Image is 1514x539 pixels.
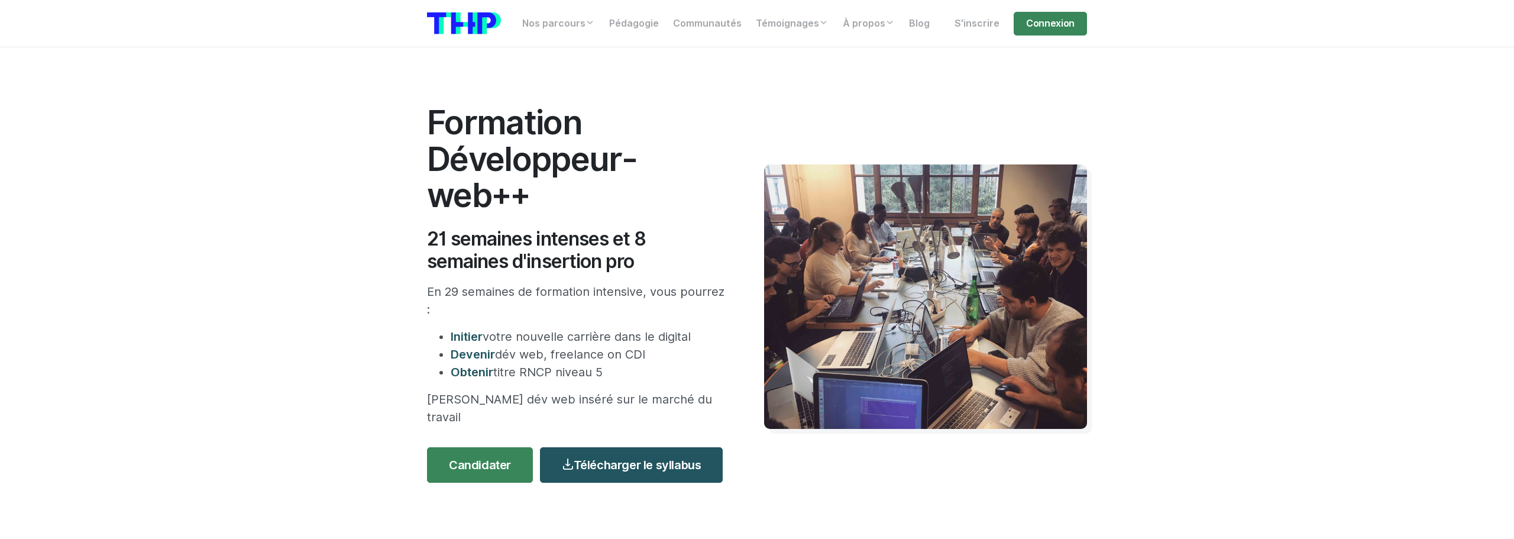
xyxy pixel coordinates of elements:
a: Blog [902,12,937,35]
a: Connexion [1014,12,1087,35]
a: Candidater [427,447,533,483]
span: Obtenir [451,365,493,379]
li: dév web, freelance on CDI [451,346,729,363]
p: [PERSON_NAME] dév web inséré sur le marché du travail [427,390,729,426]
li: titre RNCP niveau 5 [451,363,729,381]
a: Nos parcours [515,12,602,35]
a: Communautés [666,12,749,35]
a: Témoignages [749,12,836,35]
a: Pédagogie [602,12,666,35]
a: S'inscrire [947,12,1007,35]
p: En 29 semaines de formation intensive, vous pourrez : [427,283,729,318]
a: À propos [836,12,902,35]
img: Travail [764,164,1087,429]
span: Devenir [451,347,495,362]
h2: 21 semaines intenses et 8 semaines d'insertion pro [427,228,729,273]
a: Télécharger le syllabus [540,447,723,483]
li: votre nouvelle carrière dans le digital [451,328,729,346]
span: Initier [451,330,483,344]
h1: Formation Développeur-web++ [427,104,729,214]
img: logo [427,12,501,34]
